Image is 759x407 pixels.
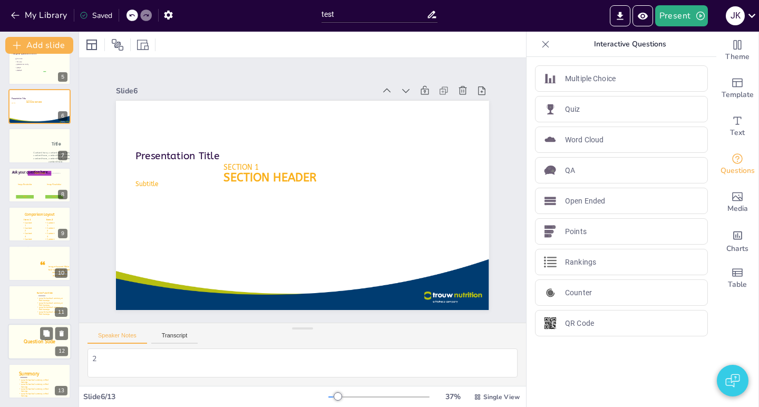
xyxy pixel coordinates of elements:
[39,311,63,315] span: space for teacher’s summary or final message.
[40,259,45,275] span: “
[565,73,616,84] p: Multiple Choice
[726,243,748,255] span: Charts
[554,32,706,57] p: Interactive Questions
[83,392,328,402] div: Slide 6 / 13
[8,128,71,163] div: 7
[5,37,73,54] button: Add slide
[8,364,71,399] div: 13
[55,347,68,356] div: 12
[8,168,71,202] div: 8
[55,327,68,340] button: Delete Slide
[58,190,67,199] div: 8
[544,133,557,146] img: Word Cloud icon
[58,111,67,121] div: 6
[440,392,465,402] div: 37 %
[716,32,758,70] div: Change the overall theme
[8,89,71,124] div: https://app.sendsteps.com/image/e4ad8f93-d8/28e616a7-c9e8-4c62-bb6d-8292ee3a4e5b.pngSECTION 1SECT...
[12,102,15,103] span: Subtitle
[544,225,557,238] img: Points icon
[87,348,518,377] textarea: 2
[655,5,708,26] button: Present
[565,257,596,268] p: Rankings
[8,246,71,280] div: 10
[17,61,46,62] span: Rotterdam
[565,104,580,115] p: Quiz
[12,98,25,100] span: Presentation Title
[544,286,557,299] img: Counter icon
[135,181,158,188] span: Subtitle
[716,183,758,221] div: Add images, graphics, shapes or video
[58,72,67,82] div: 5
[116,86,375,96] div: Slide 6
[55,307,67,317] div: 11
[544,195,557,207] img: Open Ended icon
[135,36,151,53] div: Resize presentation
[47,232,54,237] span: Content 3
[716,70,758,108] div: Add ready made slides
[83,36,100,53] div: Layout
[47,238,54,243] span: Content 4
[544,317,557,330] img: QR Code icon
[716,221,758,259] div: Add charts and graphs
[725,51,750,63] span: Theme
[21,388,49,392] span: space for teacher’s summary or final message.
[12,170,51,174] span: Ask your question here...
[111,38,124,51] span: Position
[55,386,67,395] div: 13
[730,127,745,139] span: Text
[17,64,46,65] span: [GEOGRAPHIC_DATA]
[544,72,557,85] img: Multiple Choice icon
[8,324,71,360] div: 12
[632,5,653,26] button: Preview Presentation
[8,285,71,320] div: 11
[25,238,32,243] span: Content 4
[17,58,46,60] span: Amsterdam
[716,146,758,183] div: Get real-time input from your audience
[8,207,71,241] div: 9
[80,11,112,21] div: Saved
[565,226,587,237] p: Points
[726,5,745,26] button: J K
[565,134,604,146] p: Word Cloud
[40,327,53,340] button: Duplicate Slide
[728,279,747,290] span: Table
[610,5,630,26] button: Export to PowerPoint
[727,203,748,215] span: Media
[565,196,605,207] p: Open Ended
[722,89,754,101] span: Template
[151,332,198,344] button: Transcript
[58,229,67,238] div: 9
[565,165,575,176] p: QA
[21,392,49,396] span: space for teacher’s summary or final message.
[12,52,37,55] span: Ask your question here...
[55,268,67,278] div: 10
[87,332,147,344] button: Speaker Notes
[322,7,426,22] input: Insert title
[721,165,755,177] span: Questions
[135,150,219,162] span: Presentation Title
[8,50,71,85] div: 5
[565,287,592,298] p: Counter
[25,232,32,237] span: Content 3
[565,318,594,329] p: QR Code
[17,66,46,68] span: gfdhgfd
[17,70,46,71] span: gfdgfdgfd
[544,164,557,177] img: QA icon
[716,259,758,297] div: Add a table
[544,103,557,115] img: Quiz icon
[716,108,758,146] div: Add text boxes
[483,393,520,401] span: Single View
[544,256,557,268] img: Rankings icon
[8,7,72,24] button: My Library
[726,6,745,25] div: J K
[58,151,67,160] div: 7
